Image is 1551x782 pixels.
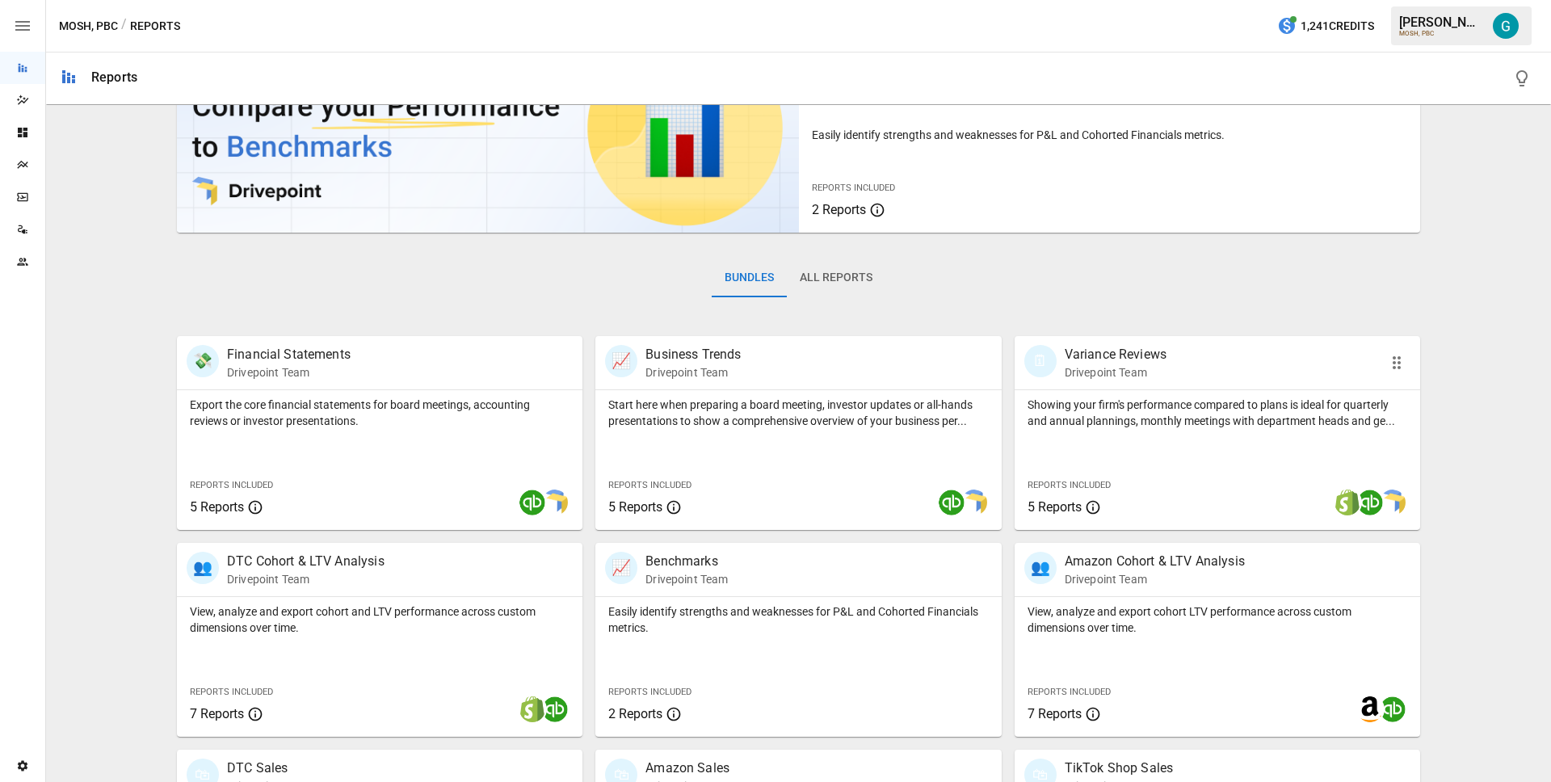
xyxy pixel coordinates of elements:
div: / [121,16,127,36]
img: quickbooks [1380,696,1406,722]
button: 1,241Credits [1271,11,1381,41]
span: Reports Included [190,687,273,697]
p: Drivepoint Team [227,364,351,380]
span: Reports Included [1028,687,1111,697]
p: DTC Cohort & LTV Analysis [227,552,385,571]
p: Variance Reviews [1065,345,1166,364]
span: 5 Reports [190,499,244,515]
span: Reports Included [608,480,691,490]
img: shopify [1335,490,1360,515]
img: smart model [542,490,568,515]
span: 1,241 Credits [1301,16,1374,36]
button: MOSH, PBC [59,16,118,36]
p: View, analyze and export cohort and LTV performance across custom dimensions over time. [190,603,570,636]
img: shopify [519,696,545,722]
p: Drivepoint Team [1065,364,1166,380]
div: 🗓 [1024,345,1057,377]
img: amazon [1357,696,1383,722]
p: Drivepoint Team [645,571,728,587]
span: 5 Reports [608,499,662,515]
p: Easily identify strengths and weaknesses for P&L and Cohorted Financials metrics. [608,603,988,636]
div: 📈 [605,552,637,584]
div: 📈 [605,345,637,377]
img: quickbooks [519,490,545,515]
p: Amazon Cohort & LTV Analysis [1065,552,1245,571]
span: Reports Included [608,687,691,697]
button: Bundles [712,259,787,297]
p: Showing your firm's performance compared to plans is ideal for quarterly and annual plannings, mo... [1028,397,1407,429]
img: smart model [961,490,987,515]
p: Drivepoint Team [1065,571,1245,587]
img: quickbooks [1357,490,1383,515]
img: quickbooks [939,490,965,515]
p: Financial Statements [227,345,351,364]
span: 2 Reports [608,706,662,721]
img: quickbooks [542,696,568,722]
div: 👥 [187,552,219,584]
p: TikTok Shop Sales [1065,759,1174,778]
span: 5 Reports [1028,499,1082,515]
button: All Reports [787,259,885,297]
div: [PERSON_NAME] [1399,15,1483,30]
span: Reports Included [190,480,273,490]
button: Gavin Acres [1483,3,1528,48]
span: 7 Reports [1028,706,1082,721]
p: Export the core financial statements for board meetings, accounting reviews or investor presentat... [190,397,570,429]
p: Amazon Sales [645,759,729,778]
span: 7 Reports [190,706,244,721]
div: Reports [91,69,137,85]
img: Gavin Acres [1493,13,1519,39]
p: DTC Sales [227,759,309,778]
div: MOSH, PBC [1399,30,1483,37]
p: Easily identify strengths and weaknesses for P&L and Cohorted Financials metrics. [812,127,1408,143]
div: 💸 [187,345,219,377]
p: Benchmarks [645,552,728,571]
p: Drivepoint Team [227,571,385,587]
p: Drivepoint Team [645,364,741,380]
div: 👥 [1024,552,1057,584]
img: video thumbnail [177,23,799,233]
p: Start here when preparing a board meeting, investor updates or all-hands presentations to show a ... [608,397,988,429]
p: Business Trends [645,345,741,364]
span: Reports Included [812,183,895,193]
span: 2 Reports [812,202,866,217]
p: View, analyze and export cohort LTV performance across custom dimensions over time. [1028,603,1407,636]
img: smart model [1380,490,1406,515]
span: Reports Included [1028,480,1111,490]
